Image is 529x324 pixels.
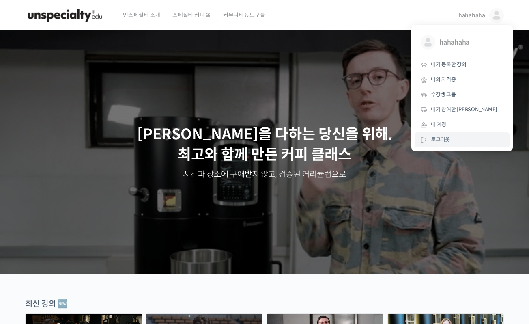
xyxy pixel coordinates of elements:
[415,57,510,72] a: 내가 등록한 강의
[431,61,467,68] span: 내가 등록한 강의
[431,136,450,143] span: 로그아웃
[431,76,456,83] span: 나의 자격증
[2,257,54,277] a: 홈
[415,117,510,132] a: 내 계정
[54,257,105,277] a: 대화
[74,269,84,276] span: 대화
[415,102,510,117] a: 내가 참여한 [PERSON_NAME]
[415,87,510,102] a: 수강생 그룹
[125,269,135,275] span: 설정
[415,132,510,147] a: 로그아웃
[431,106,497,113] span: 내가 참여한 [PERSON_NAME]
[439,35,499,50] span: hahahaha
[458,12,485,19] span: hahahaha
[415,72,510,87] a: 나의 자격증
[431,91,456,98] span: 수강생 그룹
[415,29,510,57] a: hahahaha
[26,269,30,275] span: 홈
[25,298,504,309] div: 최신 강의 🆕
[431,121,446,128] span: 내 계정
[8,169,521,180] p: 시간과 장소에 구애받지 않고, 검증된 커리큘럼으로
[8,124,521,165] p: [PERSON_NAME]을 다하는 당신을 위해, 최고와 함께 만든 커피 클래스
[105,257,156,277] a: 설정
